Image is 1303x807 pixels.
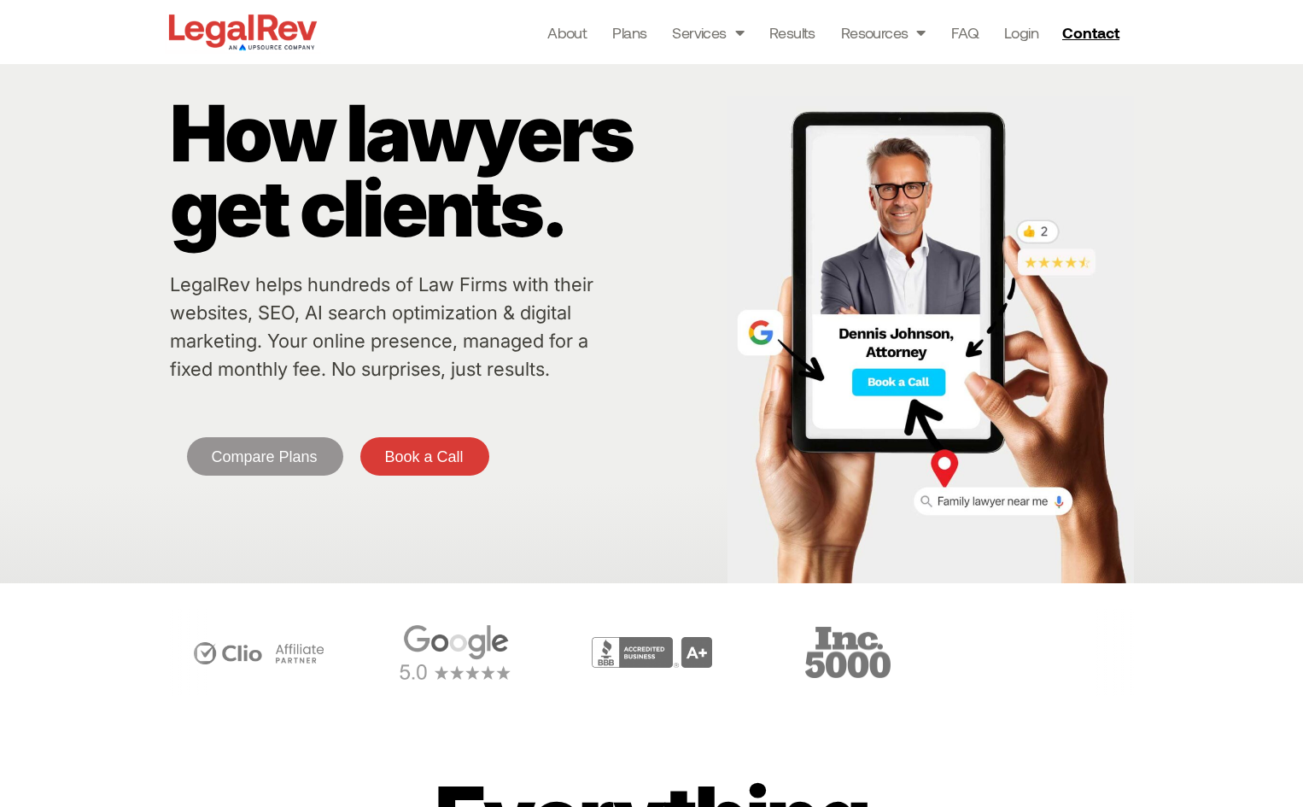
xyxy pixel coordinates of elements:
[170,273,593,380] a: LegalRev helps hundreds of Law Firms with their websites, SEO, AI search optimization & digital m...
[951,20,979,44] a: FAQ
[385,449,464,465] span: Book a Call
[212,449,318,465] span: Compare Plans
[165,609,1138,696] div: Carousel
[612,20,646,44] a: Plans
[170,96,720,246] p: How lawyers get clients.
[841,20,926,44] a: Resources
[187,437,343,476] a: Compare Plans
[1004,20,1038,44] a: Login
[672,20,744,44] a: Services
[165,609,353,696] div: 6 / 6
[769,20,815,44] a: Results
[361,609,549,696] div: 1 / 6
[547,20,1038,44] nav: Menu
[754,609,942,696] div: 3 / 6
[1062,25,1119,40] span: Contact
[547,20,587,44] a: About
[950,609,1138,696] div: 4 / 6
[558,609,745,696] div: 2 / 6
[360,437,489,476] a: Book a Call
[1055,19,1131,46] a: Contact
